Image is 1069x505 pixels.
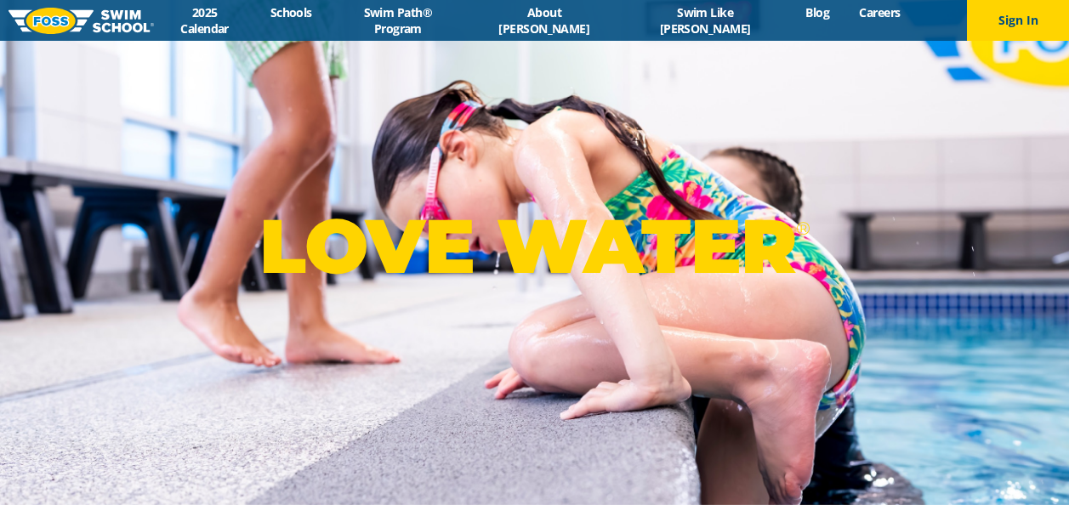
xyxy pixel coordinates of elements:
[255,4,327,20] a: Schools
[844,4,915,20] a: Careers
[469,4,619,37] a: About [PERSON_NAME]
[9,8,154,34] img: FOSS Swim School Logo
[154,4,255,37] a: 2025 Calendar
[327,4,469,37] a: Swim Path® Program
[796,218,810,239] sup: ®
[791,4,844,20] a: Blog
[259,201,810,292] p: LOVE WATER
[619,4,791,37] a: Swim Like [PERSON_NAME]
